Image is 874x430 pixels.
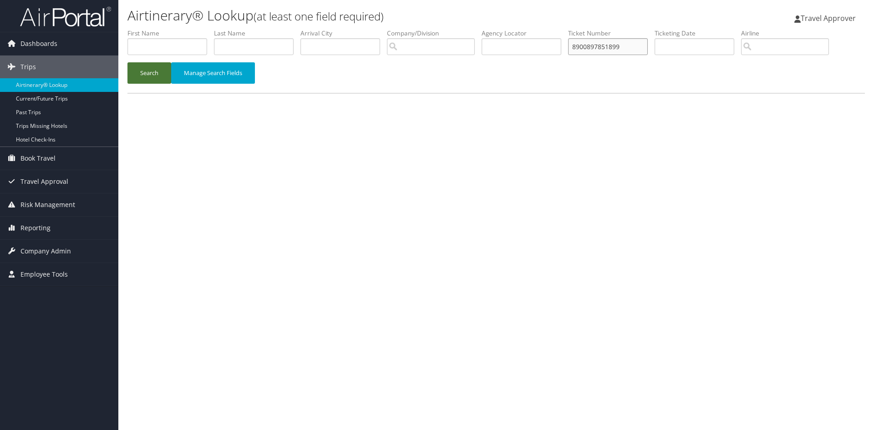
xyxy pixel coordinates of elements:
label: Airline [741,29,836,38]
span: Risk Management [20,193,75,216]
img: airportal-logo.png [20,6,111,27]
span: Travel Approval [20,170,68,193]
span: Travel Approver [801,13,856,23]
span: Reporting [20,217,51,239]
button: Manage Search Fields [171,62,255,84]
label: Last Name [214,29,300,38]
label: Agency Locator [482,29,568,38]
button: Search [127,62,171,84]
label: Company/Division [387,29,482,38]
a: Travel Approver [794,5,865,32]
span: Employee Tools [20,263,68,286]
label: First Name [127,29,214,38]
h1: Airtinerary® Lookup [127,6,619,25]
span: Book Travel [20,147,56,170]
span: Trips [20,56,36,78]
span: Dashboards [20,32,57,55]
span: Company Admin [20,240,71,263]
label: Arrival City [300,29,387,38]
label: Ticket Number [568,29,655,38]
small: (at least one field required) [254,9,384,24]
label: Ticketing Date [655,29,741,38]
